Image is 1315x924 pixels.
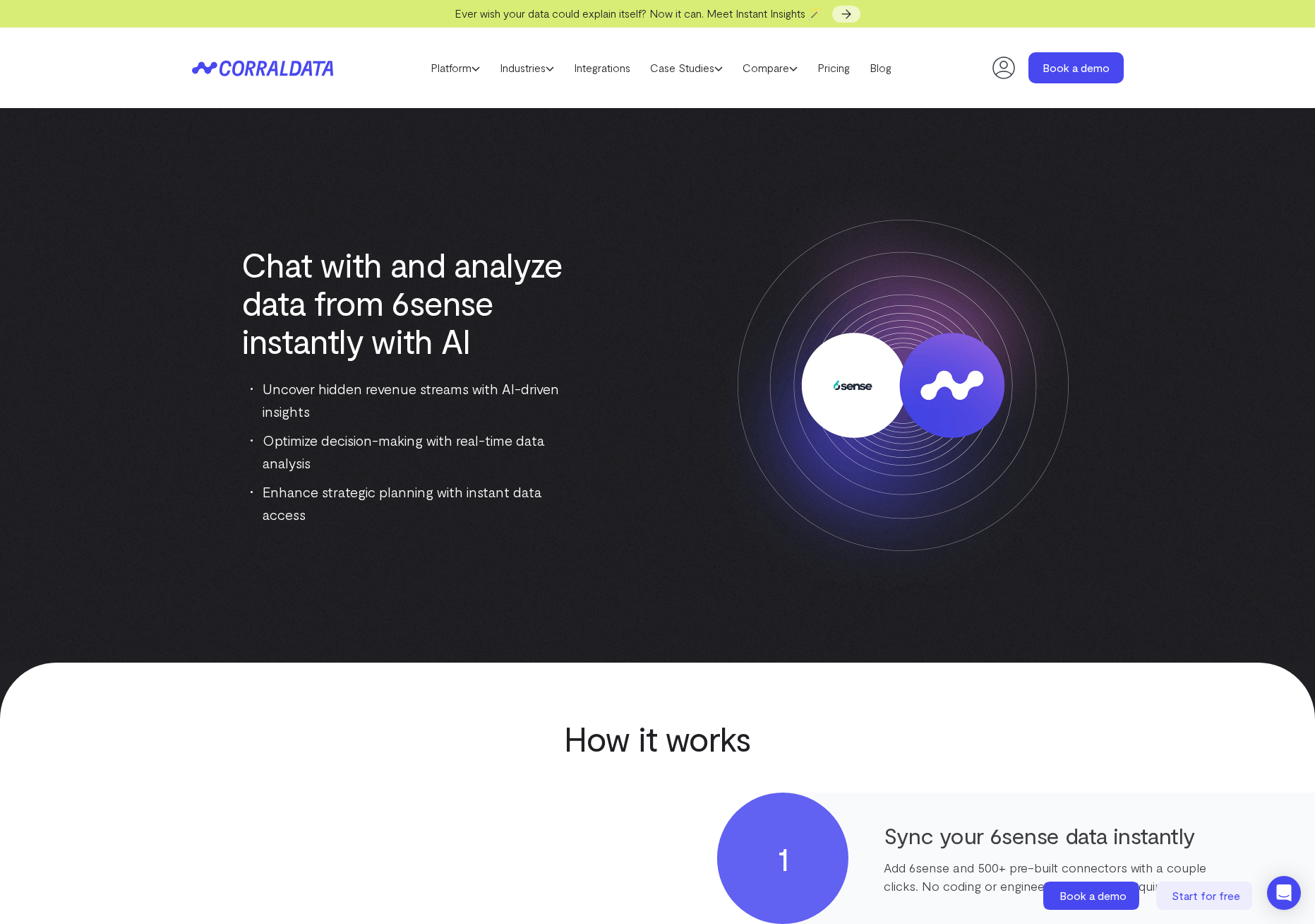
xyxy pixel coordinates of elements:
[717,793,848,924] div: 1
[251,377,584,422] li: Uncover hidden revenue streams with AI-driven insights
[414,719,901,757] h2: How it works
[1172,889,1240,902] span: Start for free
[884,822,1223,848] h4: Sync your 6sense data instantly
[1059,889,1127,902] span: Book a demo
[1028,52,1124,83] a: Book a demo
[733,57,807,78] a: Compare
[564,57,640,78] a: Integrations
[421,57,490,78] a: Platform
[640,57,733,78] a: Case Studies
[1156,882,1255,910] a: Start for free
[251,480,584,526] li: Enhance strategic planning with instant data access
[807,57,860,78] a: Pricing
[455,6,822,20] span: Ever wish your data could explain itself? Now it can. Meet Instant Insights 🪄
[251,429,584,474] li: Optimize decision-making with real-time data analysis
[490,57,564,78] a: Industries
[1267,876,1301,910] div: Open Intercom Messenger
[1043,882,1142,910] a: Book a demo
[241,245,584,360] h1: Chat with and analyze data from 6sense instantly with AI
[884,858,1223,895] p: Add 6sense and 500+ pre-built connectors with a couple clicks. No coding or engineering resources...
[860,57,901,78] a: Blog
